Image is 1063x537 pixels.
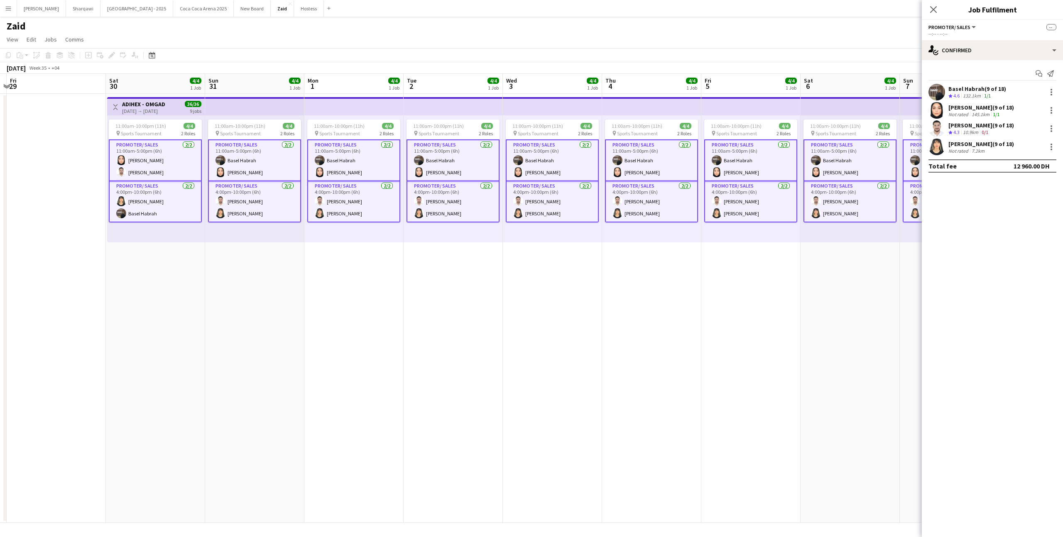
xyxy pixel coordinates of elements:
[65,36,84,43] span: Comms
[803,81,813,91] span: 6
[419,130,459,137] span: Sports Tournament
[51,65,59,71] div: +04
[885,85,896,91] div: 1 Job
[903,139,996,181] app-card-role: Promoter/ Sales2/211:00am-5:00pm (6h)Basel Habrah[PERSON_NAME]
[190,85,201,91] div: 1 Job
[506,139,599,181] app-card-role: Promoter/ Sales2/211:00am-5:00pm (6h)Basel Habrah[PERSON_NAME]
[27,65,48,71] span: Week 35
[319,130,360,137] span: Sports Tournament
[505,81,517,91] span: 3
[23,34,39,45] a: Edit
[677,130,691,137] span: 2 Roles
[407,77,416,84] span: Tue
[184,123,195,129] span: 4/4
[109,77,118,84] span: Sat
[380,130,394,137] span: 2 Roles
[382,123,394,129] span: 4/4
[948,122,1014,129] div: [PERSON_NAME] (9 of 18)
[121,130,162,137] span: Sports Tournament
[587,78,598,84] span: 4/4
[208,139,301,181] app-card-role: Promoter/ Sales2/211:00am-5:00pm (6h)Basel Habrah[PERSON_NAME]
[109,120,202,222] app-job-card: 11:00am-10:00pm (11h)4/4 Sports Tournament2 RolesPromoter/ Sales2/211:00am-5:00pm (6h)[PERSON_NAM...
[922,4,1063,15] h3: Job Fulfilment
[816,130,856,137] span: Sports Tournament
[190,78,201,84] span: 4/4
[413,123,464,129] span: 11:00am-10:00pm (11h)
[909,123,960,129] span: 11:00am-10:00pm (11h)
[518,130,558,137] span: Sports Tournament
[786,85,796,91] div: 1 Job
[970,111,991,117] div: 145.1km
[961,129,980,136] div: 10.9km
[948,111,970,117] div: Not rated
[704,120,797,222] div: 11:00am-10:00pm (11h)4/4 Sports Tournament2 RolesPromoter/ Sales2/211:00am-5:00pm (6h)Basel Habra...
[948,140,1014,148] div: [PERSON_NAME] (9 of 18)
[7,64,26,72] div: [DATE]
[506,77,517,84] span: Wed
[948,148,970,154] div: Not rated
[711,123,762,129] span: 11:00am-10:00pm (11h)
[208,120,301,222] app-job-card: 11:00am-10:00pm (11h)4/4 Sports Tournament2 RolesPromoter/ Sales2/211:00am-5:00pm (6h)Basel Habra...
[704,181,797,222] app-card-role: Promoter/ Sales2/24:00pm-10:00pm (6h)[PERSON_NAME][PERSON_NAME]
[109,181,202,222] app-card-role: Promoter/ Sales2/24:00pm-10:00pm (6h)[PERSON_NAME]Basel Habrah
[215,123,265,129] span: 11:00am-10:00pm (11h)
[605,120,698,222] div: 11:00am-10:00pm (11h)4/4 Sports Tournament2 RolesPromoter/ Sales2/211:00am-5:00pm (6h)Basel Habra...
[3,34,22,45] a: View
[389,85,399,91] div: 1 Job
[1046,24,1056,30] span: --
[307,120,400,222] app-job-card: 11:00am-10:00pm (11h)4/4 Sports Tournament2 RolesPromoter/ Sales2/211:00am-5:00pm (6h)Basel Habra...
[407,120,500,222] app-job-card: 11:00am-10:00pm (11h)4/4 Sports Tournament2 RolesPromoter/ Sales2/211:00am-5:00pm (6h)Basel Habra...
[479,130,493,137] span: 2 Roles
[506,181,599,222] app-card-role: Promoter/ Sales2/24:00pm-10:00pm (6h)[PERSON_NAME][PERSON_NAME]
[928,162,957,170] div: Total fee
[902,81,913,91] span: 7
[779,123,791,129] span: 4/4
[407,181,500,222] app-card-role: Promoter/ Sales2/24:00pm-10:00pm (6h)[PERSON_NAME][PERSON_NAME]
[234,0,271,17] button: New Board
[612,123,662,129] span: 11:00am-10:00pm (11h)
[922,40,1063,60] div: Confirmed
[993,111,999,117] app-skills-label: 1/1
[44,36,57,43] span: Jobs
[605,181,698,222] app-card-role: Promoter/ Sales2/24:00pm-10:00pm (6h)[PERSON_NAME][PERSON_NAME]
[122,108,165,114] div: [DATE] → [DATE]
[903,77,913,84] span: Sun
[953,93,960,99] span: 4.6
[122,100,165,108] h3: ADIHEX - OMGAD
[810,123,861,129] span: 11:00am-10:00pm (11h)
[903,120,996,222] app-job-card: 11:00am-10:00pm (11h)4/4 Sports Tournament2 RolesPromoter/ Sales2/211:00am-5:00pm (6h)Basel Habra...
[686,85,697,91] div: 1 Job
[220,130,261,137] span: Sports Tournament
[190,107,201,114] div: 9 jobs
[961,93,982,100] div: 132.1km
[294,0,324,17] button: Hostess
[407,139,500,181] app-card-role: Promoter/ Sales2/211:00am-5:00pm (6h)Basel Habrah[PERSON_NAME]
[876,130,890,137] span: 2 Roles
[109,139,202,181] app-card-role: Promoter/ Sales2/211:00am-5:00pm (6h)[PERSON_NAME][PERSON_NAME]
[804,77,813,84] span: Sat
[680,123,691,129] span: 4/4
[289,78,301,84] span: 4/4
[7,36,18,43] span: View
[100,0,173,17] button: [GEOGRAPHIC_DATA] - 2025
[388,78,400,84] span: 4/4
[9,81,17,91] span: 29
[481,123,493,129] span: 4/4
[27,36,36,43] span: Edit
[578,130,592,137] span: 2 Roles
[776,130,791,137] span: 2 Roles
[803,139,896,181] app-card-role: Promoter/ Sales2/211:00am-5:00pm (6h)Basel Habrah[PERSON_NAME]
[406,81,416,91] span: 2
[506,120,599,222] app-job-card: 11:00am-10:00pm (11h)4/4 Sports Tournament2 RolesPromoter/ Sales2/211:00am-5:00pm (6h)Basel Habra...
[686,78,698,84] span: 4/4
[704,139,797,181] app-card-role: Promoter/ Sales2/211:00am-5:00pm (6h)Basel Habrah[PERSON_NAME]
[271,0,294,17] button: Zaid
[703,81,711,91] span: 5
[716,130,757,137] span: Sports Tournament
